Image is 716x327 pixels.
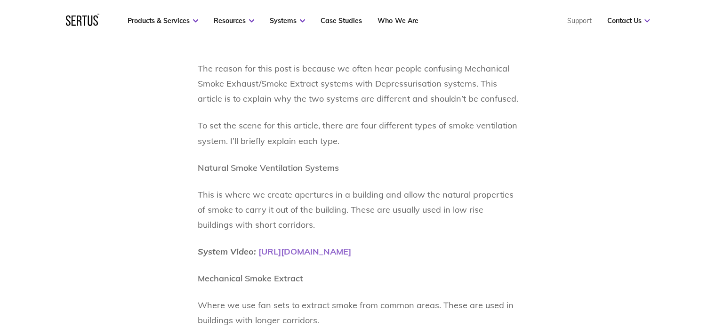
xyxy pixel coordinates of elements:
iframe: Chat Widget [547,218,716,327]
p: This is where we create apertures in a building and allow the natural properties of smoke to carr... [198,187,519,232]
i: System Video: [198,246,256,257]
a: Contact Us [607,16,650,25]
a: [URL][DOMAIN_NAME] [258,246,351,257]
a: Resources [214,16,254,25]
a: Case Studies [321,16,362,25]
a: Who We Are [378,16,418,25]
b: Mechanical Smoke Extract [198,273,303,284]
a: Support [567,16,591,25]
b: Natural Smoke Ventilation Systems [198,162,339,173]
p: The reason for this post is because we often hear people confusing Mechanical Smoke Exhaust/Smoke... [198,61,519,106]
a: Products & Services [128,16,198,25]
a: Systems [270,16,305,25]
p: To set the scene for this article, there are four different types of smoke ventilation system. I’... [198,118,519,148]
